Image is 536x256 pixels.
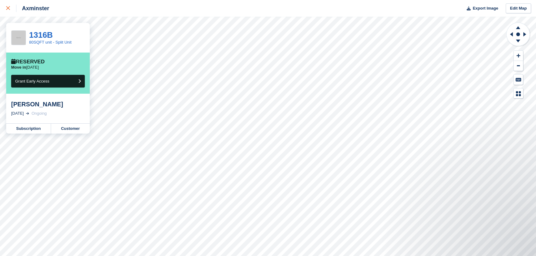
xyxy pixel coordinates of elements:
[26,112,29,115] img: arrow-right-light-icn-cde0832a797a2874e46488d9cf13f60e5c3a73dbe684e267c42b8395dfbc2abf.svg
[514,88,523,99] button: Map Legend
[6,124,51,134] a: Subscription
[11,31,26,45] img: 256x256-placeholder-a091544baa16b46aadf0b611073c37e8ed6a367829ab441c3b0103e7cf8a5b1b.png
[514,51,523,61] button: Zoom In
[11,75,85,87] button: Grant Early Access
[11,65,39,70] p: [DATE]
[51,124,90,134] a: Customer
[11,110,24,117] div: [DATE]
[32,110,47,117] div: Ongoing
[463,3,498,14] button: Export Image
[514,61,523,71] button: Zoom Out
[11,59,45,65] div: Reserved
[29,40,71,45] a: 80SQFT unit - Split Unit
[11,100,85,108] div: [PERSON_NAME]
[16,5,49,12] div: Axminster
[514,75,523,85] button: Keyboard Shortcuts
[29,30,53,40] a: 1316B
[506,3,531,14] a: Edit Map
[473,5,498,11] span: Export Image
[11,65,26,70] span: Move in
[15,79,50,83] span: Grant Early Access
